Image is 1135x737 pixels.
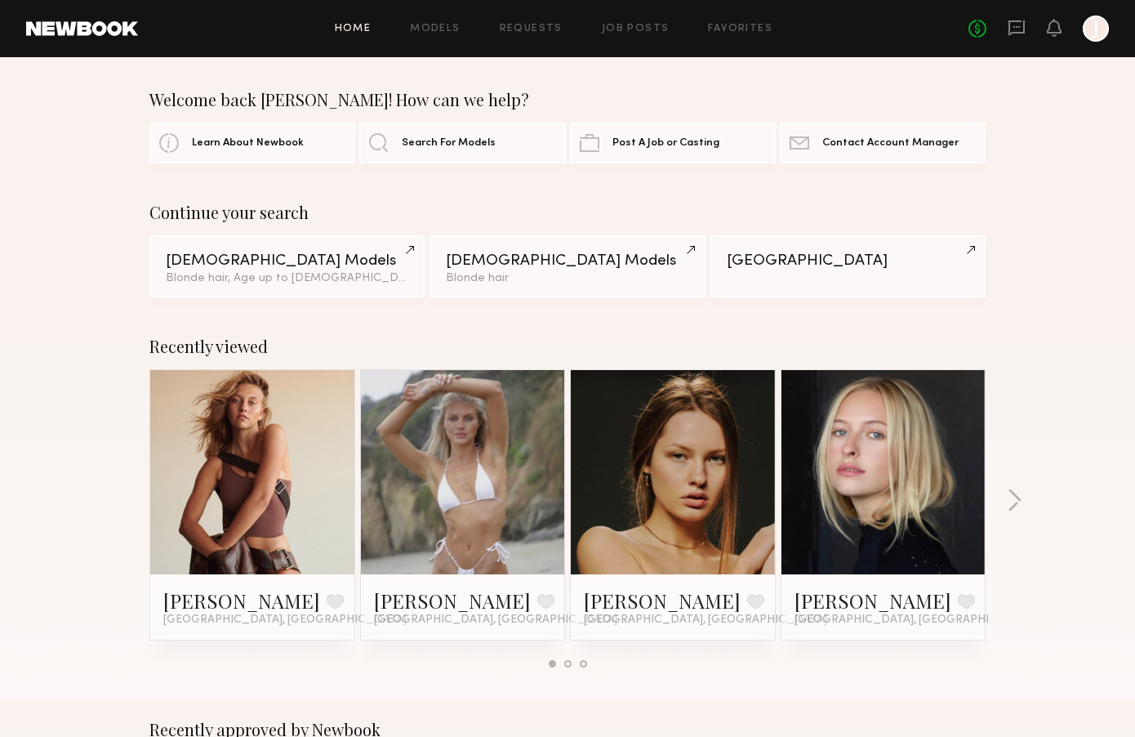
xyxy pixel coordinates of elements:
[612,138,719,149] span: Post A Job or Casting
[374,587,531,614] a: [PERSON_NAME]
[149,337,986,356] div: Recently viewed
[163,587,320,614] a: [PERSON_NAME]
[602,24,670,34] a: Job Posts
[794,587,951,614] a: [PERSON_NAME]
[192,138,304,149] span: Learn About Newbook
[163,614,407,627] span: [GEOGRAPHIC_DATA], [GEOGRAPHIC_DATA]
[710,235,986,297] a: [GEOGRAPHIC_DATA]
[149,90,986,109] div: Welcome back [PERSON_NAME]! How can we help?
[402,138,496,149] span: Search For Models
[149,123,355,163] a: Learn About Newbook
[708,24,772,34] a: Favorites
[780,123,986,163] a: Contact Account Manager
[822,138,959,149] span: Contact Account Manager
[359,123,565,163] a: Search For Models
[584,614,827,627] span: [GEOGRAPHIC_DATA], [GEOGRAPHIC_DATA]
[446,253,688,269] div: [DEMOGRAPHIC_DATA] Models
[794,614,1038,627] span: [GEOGRAPHIC_DATA], [GEOGRAPHIC_DATA]
[166,273,408,284] div: Blonde hair, Age up to [DEMOGRAPHIC_DATA].
[1083,16,1109,42] a: J
[446,273,688,284] div: Blonde hair
[727,253,969,269] div: [GEOGRAPHIC_DATA]
[335,24,372,34] a: Home
[149,235,425,297] a: [DEMOGRAPHIC_DATA] ModelsBlonde hair, Age up to [DEMOGRAPHIC_DATA].
[410,24,460,34] a: Models
[374,614,617,627] span: [GEOGRAPHIC_DATA], [GEOGRAPHIC_DATA]
[430,235,705,297] a: [DEMOGRAPHIC_DATA] ModelsBlonde hair
[584,587,741,614] a: [PERSON_NAME]
[500,24,563,34] a: Requests
[166,253,408,269] div: [DEMOGRAPHIC_DATA] Models
[570,123,776,163] a: Post A Job or Casting
[149,203,986,222] div: Continue your search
